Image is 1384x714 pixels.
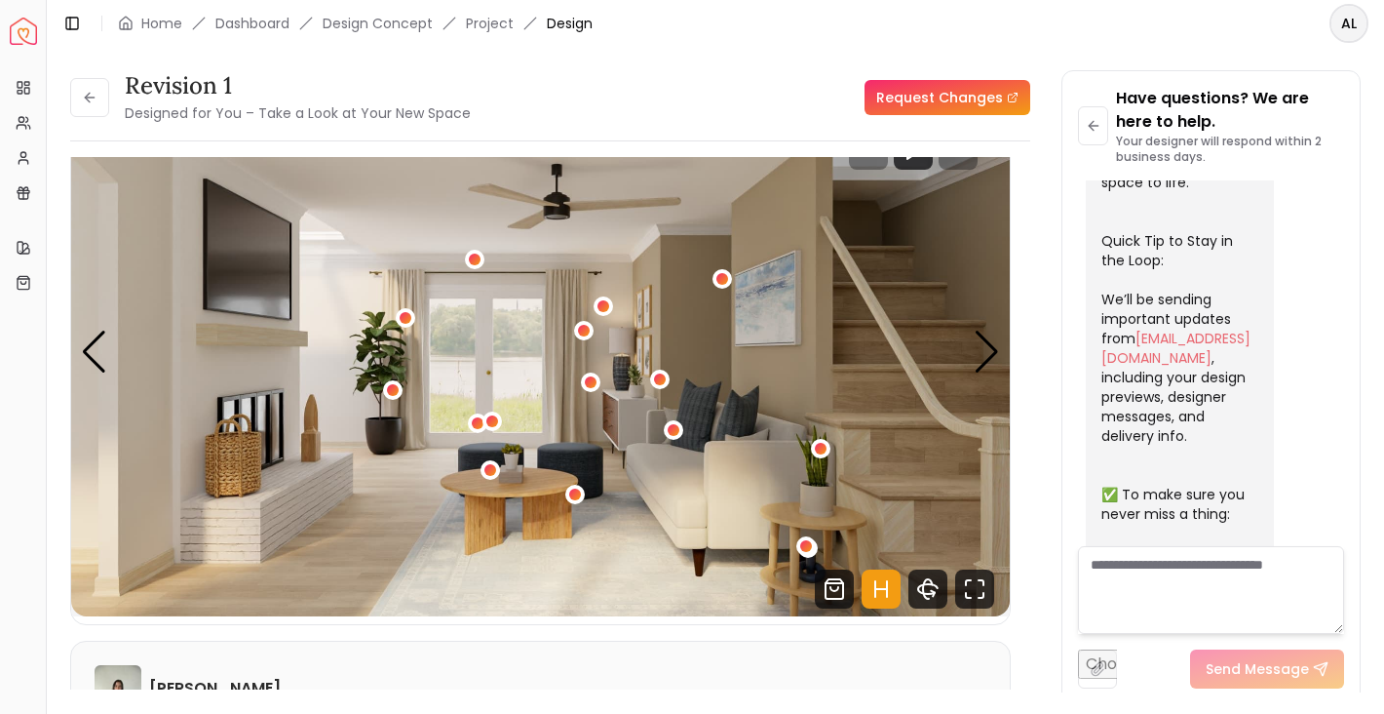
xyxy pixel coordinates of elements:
svg: Shop Products from this design [815,570,854,609]
div: Previous slide [81,331,107,374]
h6: [PERSON_NAME] [149,677,281,700]
h3: Revision 1 [125,70,471,101]
a: Spacejoy [10,18,37,45]
a: [EMAIL_ADDRESS][DOMAIN_NAME] [1101,329,1250,368]
li: Design Concept [323,14,433,33]
nav: breadcrumb [118,14,593,33]
a: Request Changes [865,80,1030,115]
span: Design [547,14,593,33]
p: Your designer will respond within 2 business days. [1116,134,1344,165]
svg: 360 View [908,570,947,609]
div: 1 / 5 [71,88,1010,616]
button: AL [1329,4,1368,43]
img: Spacejoy Logo [10,18,37,45]
a: Home [141,14,182,33]
div: Next slide [974,331,1000,374]
div: Carousel [71,88,1010,616]
svg: Fullscreen [955,570,994,609]
svg: Hotspots Toggle [862,570,901,609]
a: Project [466,14,514,33]
p: Have questions? We are here to help. [1116,87,1344,134]
span: AL [1331,6,1366,41]
a: Dashboard [215,14,289,33]
img: Design Render 3 [71,88,1010,616]
img: Grazia Rodriguez [95,665,141,712]
small: Designed for You – Take a Look at Your New Space [125,103,471,123]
